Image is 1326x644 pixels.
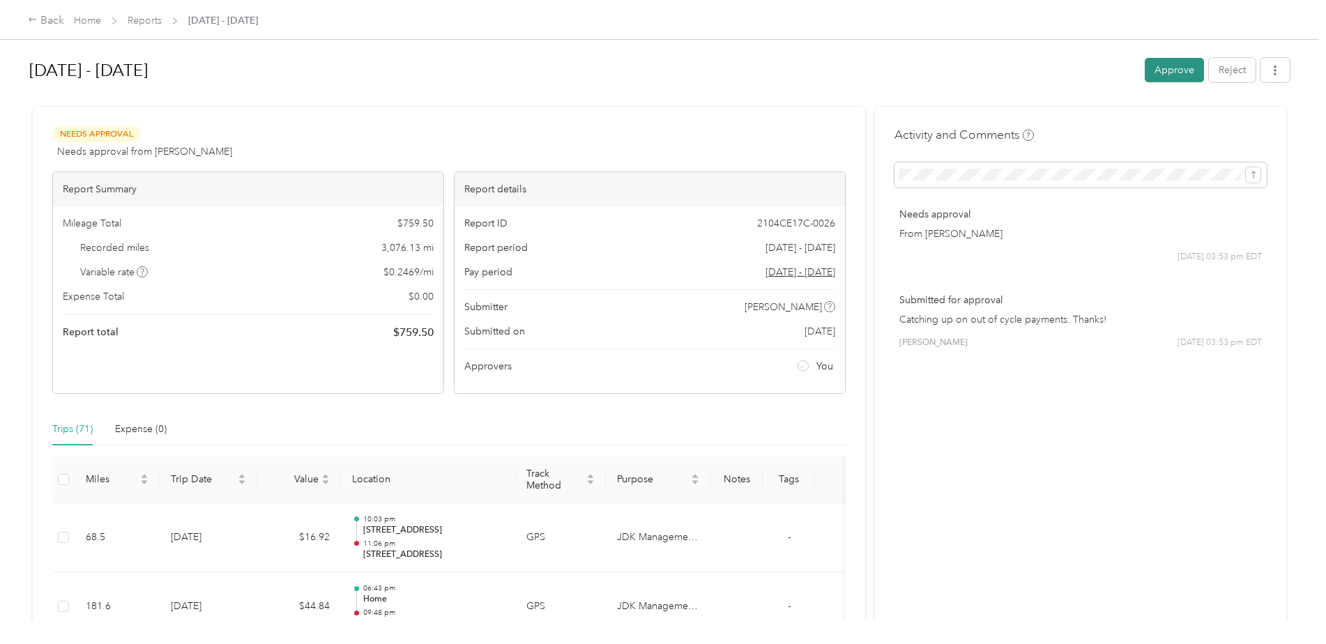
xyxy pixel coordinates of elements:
[691,472,699,480] span: caret-up
[86,473,137,485] span: Miles
[238,478,246,486] span: caret-down
[363,514,504,524] p: 10:03 pm
[160,503,257,573] td: [DATE]
[788,600,791,612] span: -
[160,572,257,642] td: [DATE]
[393,324,434,341] span: $ 759.50
[363,608,504,618] p: 09:48 pm
[63,289,124,304] span: Expense Total
[586,478,595,486] span: caret-down
[257,503,341,573] td: $16.92
[52,126,140,142] span: Needs Approval
[363,593,504,606] p: Home
[75,572,160,642] td: 181.6
[74,15,101,26] a: Home
[606,572,710,642] td: JDK Management Co.
[238,472,246,480] span: caret-up
[805,324,835,339] span: [DATE]
[745,300,822,314] span: [PERSON_NAME]
[80,265,148,279] span: Variable rate
[816,359,833,374] span: You
[1178,251,1262,263] span: [DATE] 03:53 pm EDT
[363,549,504,561] p: [STREET_ADDRESS]
[455,172,845,206] div: Report details
[397,216,434,231] span: $ 759.50
[757,216,835,231] span: 2104CE17C-0026
[899,227,1262,241] p: From [PERSON_NAME]
[691,478,699,486] span: caret-down
[788,531,791,543] span: -
[899,312,1262,327] p: Catching up on out of cycle payments. Thanks!
[464,324,525,339] span: Submitted on
[63,216,121,231] span: Mileage Total
[464,359,512,374] span: Approvers
[115,422,167,437] div: Expense (0)
[526,468,584,491] span: Track Method
[341,457,515,503] th: Location
[363,618,504,630] p: [STREET_ADDRESS]
[381,240,434,255] span: 3,076.13 mi
[188,13,258,28] span: [DATE] - [DATE]
[765,240,835,255] span: [DATE] - [DATE]
[899,293,1262,307] p: Submitted for approval
[383,265,434,279] span: $ 0.2469 / mi
[1209,58,1256,82] button: Reject
[171,473,235,485] span: Trip Date
[617,473,688,485] span: Purpose
[53,172,443,206] div: Report Summary
[257,572,341,642] td: $44.84
[586,472,595,480] span: caret-up
[606,503,710,573] td: JDK Management Co.
[899,337,968,349] span: [PERSON_NAME]
[515,572,606,642] td: GPS
[160,457,257,503] th: Trip Date
[606,457,710,503] th: Purpose
[1145,58,1204,82] button: Approve
[80,240,149,255] span: Recorded miles
[140,472,148,480] span: caret-up
[28,13,64,29] div: Back
[1178,337,1262,349] span: [DATE] 03:53 pm EDT
[763,457,815,503] th: Tags
[1248,566,1326,644] iframe: Everlance-gr Chat Button Frame
[75,503,160,573] td: 68.5
[710,457,763,503] th: Notes
[363,583,504,593] p: 06:43 pm
[899,207,1262,222] p: Needs approval
[894,126,1034,144] h4: Activity and Comments
[464,265,512,279] span: Pay period
[363,524,504,537] p: [STREET_ADDRESS]
[75,457,160,503] th: Miles
[765,265,835,279] span: Go to pay period
[464,240,528,255] span: Report period
[409,289,434,304] span: $ 0.00
[128,15,162,26] a: Reports
[257,457,341,503] th: Value
[63,325,119,339] span: Report total
[363,539,504,549] p: 11:06 pm
[515,457,606,503] th: Track Method
[57,144,232,159] span: Needs approval from [PERSON_NAME]
[268,473,319,485] span: Value
[464,300,508,314] span: Submitter
[515,503,606,573] td: GPS
[321,472,330,480] span: caret-up
[52,422,93,437] div: Trips (71)
[464,216,508,231] span: Report ID
[140,478,148,486] span: caret-down
[29,54,1135,87] h1: Jun 1 - 30, 2025
[321,478,330,486] span: caret-down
